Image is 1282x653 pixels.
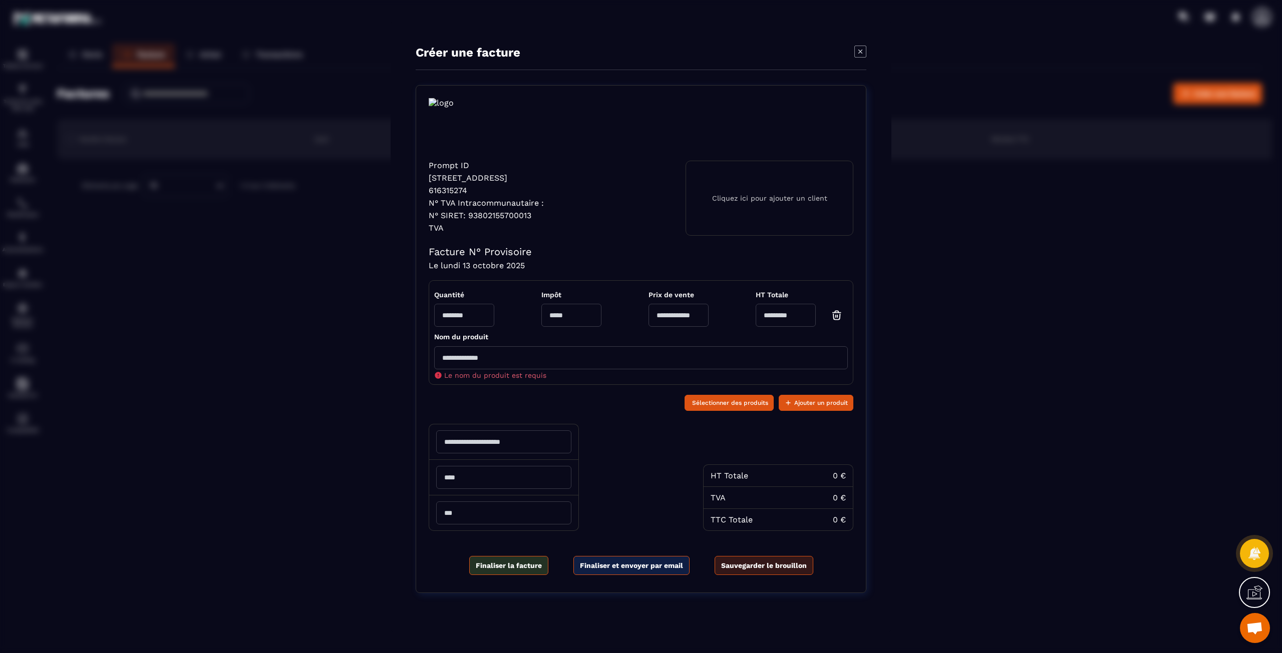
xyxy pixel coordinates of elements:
div: 0 € [833,493,846,502]
span: Nom du produit [434,333,488,341]
span: HT Totale [756,291,848,299]
p: N° SIRET: 93802155700013 [429,211,544,220]
span: Le nom du produit est requis [444,371,546,379]
div: TTC Totale [711,515,753,524]
p: Cliquez ici pour ajouter un client [712,194,827,202]
button: Sauvegarder le brouillon [715,556,813,575]
p: [STREET_ADDRESS] [429,173,544,183]
div: Ouvrir le chat [1240,613,1270,643]
p: Créer une facture [416,46,520,60]
h4: Le lundi 13 octobre 2025 [429,261,853,270]
button: Ajouter un produit [779,395,853,411]
p: Prompt ID [429,161,544,170]
span: Quantité [434,291,494,299]
span: Prix de vente [649,291,709,299]
span: Sélectionner des produits [692,398,768,408]
span: Impôt [541,291,601,299]
img: logo [429,98,554,161]
div: 0 € [833,515,846,524]
div: TVA [711,493,726,502]
button: Sélectionner des produits [685,395,774,411]
span: Finaliser et envoyer par email [580,560,683,570]
span: Finaliser la facture [476,560,542,570]
button: Finaliser la facture [469,556,548,575]
span: Ajouter un produit [794,398,848,408]
p: 616315274 [429,186,544,195]
p: TVA [429,223,544,233]
h4: Facture N° Provisoire [429,246,853,258]
p: N° TVA Intracommunautaire : [429,198,544,208]
div: 0 € [833,471,846,480]
span: Sauvegarder le brouillon [721,560,807,570]
div: HT Totale [711,471,748,480]
button: Finaliser et envoyer par email [573,556,690,575]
